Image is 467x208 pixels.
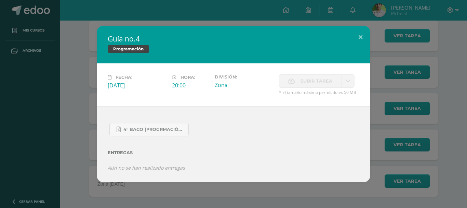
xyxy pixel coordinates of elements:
[341,74,355,88] a: La fecha de entrega ha expirado
[108,164,185,171] i: Aún no se han realizado entregas
[108,45,149,53] span: Programación
[215,81,273,89] div: Zona
[108,82,166,89] div: [DATE]
[108,150,359,155] label: Entregas
[215,74,273,79] label: División:
[109,123,189,136] a: 4° Baco (Progrmación) .pdf
[301,75,332,87] span: Subir tarea
[279,89,359,95] span: * El tamaño máximo permitido es 50 MB
[108,34,359,44] h2: Guía no.4
[123,127,185,132] span: 4° Baco (Progrmación) .pdf
[116,75,132,80] span: Fecha:
[279,74,341,88] label: La fecha de entrega ha expirado
[351,26,370,49] button: Close (Esc)
[181,75,195,80] span: Hora:
[172,82,209,89] div: 20:00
